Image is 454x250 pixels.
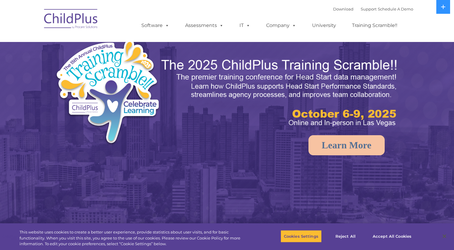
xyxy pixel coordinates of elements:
[308,135,385,155] a: Learn More
[233,19,256,31] a: IT
[135,19,175,31] a: Software
[20,229,250,247] div: This website uses cookies to create a better user experience, provide statistics about user visit...
[327,230,364,243] button: Reject All
[179,19,230,31] a: Assessments
[333,7,353,11] a: Download
[369,230,415,243] button: Accept All Cookies
[333,7,413,11] font: |
[281,230,322,243] button: Cookies Settings
[306,19,342,31] a: University
[260,19,302,31] a: Company
[438,230,451,243] button: Close
[346,19,403,31] a: Training Scramble!!
[361,7,377,11] a: Support
[41,5,101,35] img: ChildPlus by Procare Solutions
[378,7,413,11] a: Schedule A Demo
